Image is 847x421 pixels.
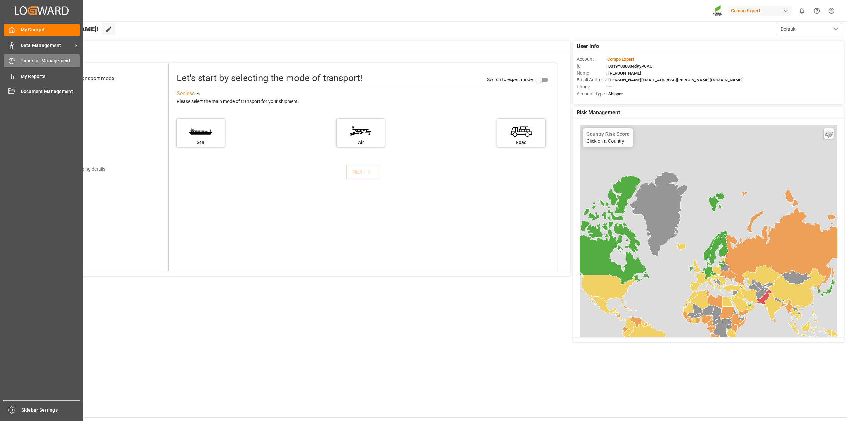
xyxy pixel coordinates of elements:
button: Help Center [809,3,824,18]
span: My Cockpit [21,26,80,33]
div: Let's start by selecting the mode of transport! [177,71,362,85]
div: Sea [180,139,221,146]
a: My Reports [4,70,80,82]
span: Compo Expert [607,57,634,62]
button: Compo Expert [728,4,794,17]
span: User Info [577,42,599,50]
div: See less [177,90,195,98]
div: Please select the main mode of transport for your shipment. [177,98,552,106]
a: My Cockpit [4,24,80,36]
span: Document Management [21,88,80,95]
a: Document Management [4,85,80,98]
span: : [PERSON_NAME] [606,71,641,76]
a: Timeslot Management [4,54,80,67]
div: Road [501,139,542,146]
button: NEXT [346,165,379,179]
button: open menu [776,23,842,35]
span: : Shipper [606,91,623,96]
span: : 0019Y000004dKyPQAU [606,64,653,69]
span: Id [577,63,606,70]
span: : [606,57,634,62]
span: Name [577,70,606,77]
span: My Reports [21,73,80,80]
span: Email Address [577,77,606,83]
img: Screenshot%202023-09-29%20at%2010.02.21.png_1712312052.png [713,5,724,17]
span: Account Type [577,90,606,97]
span: Risk Management [577,109,620,117]
h4: Country Risk Score [586,132,629,137]
span: Switch to expert mode [487,77,533,82]
div: NEXT [352,168,373,176]
span: Account [577,56,606,63]
button: show 0 new notifications [794,3,809,18]
span: Timeslot Management [21,57,80,64]
div: Add shipping details [64,166,105,173]
span: Default [781,26,796,33]
span: : [PERSON_NAME][EMAIL_ADDRESS][PERSON_NAME][DOMAIN_NAME] [606,78,743,82]
span: Sidebar Settings [22,407,81,414]
span: Data Management [21,42,73,49]
span: : — [606,84,612,89]
a: Layers [824,128,834,139]
div: Select transport mode [63,75,114,82]
span: Phone [577,83,606,90]
div: Click on a Country [586,132,629,144]
div: Air [340,139,381,146]
div: Compo Expert [728,6,792,16]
